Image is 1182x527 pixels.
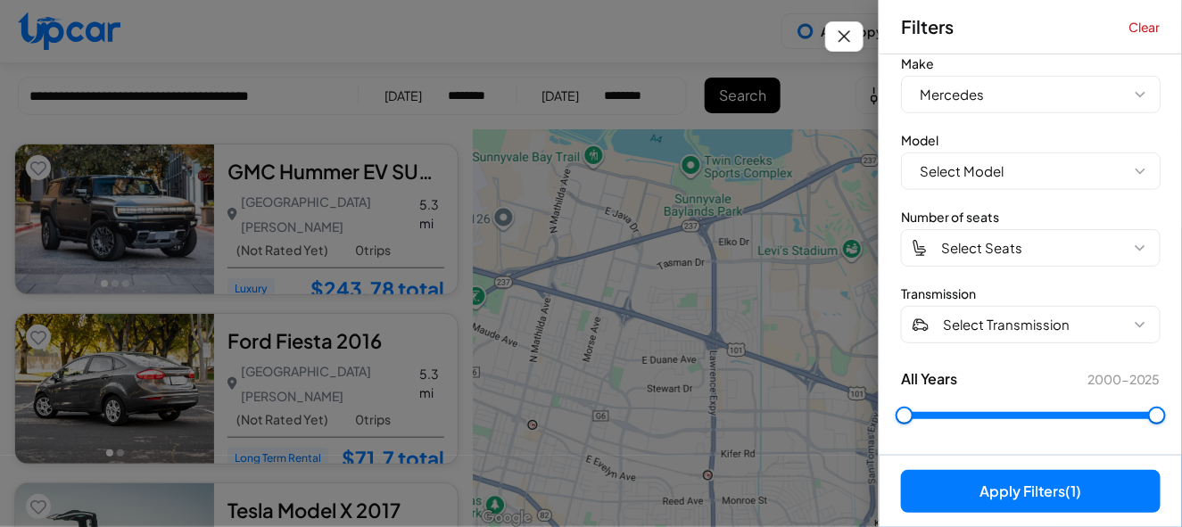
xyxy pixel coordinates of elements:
button: Close filters [825,21,864,52]
button: Select Model [901,152,1161,190]
span: Filters [901,14,954,39]
span: Mercedes [920,85,984,105]
div: Transmission [901,284,1161,302]
span: Select Model [920,161,1004,182]
button: Select Seats [901,229,1161,267]
span: Select Seats [941,238,1022,259]
button: Clear [1128,18,1161,36]
div: Make [901,54,1161,72]
span: 2000 - 2025 [1087,370,1161,388]
button: Mercedes [901,76,1161,113]
div: Model [901,131,1161,149]
span: All Years [901,368,957,390]
button: Apply Filters(1) [901,470,1161,513]
span: Select Transmission [943,315,1070,335]
div: Number of seats [901,208,1161,226]
button: Select Transmission [901,306,1161,343]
